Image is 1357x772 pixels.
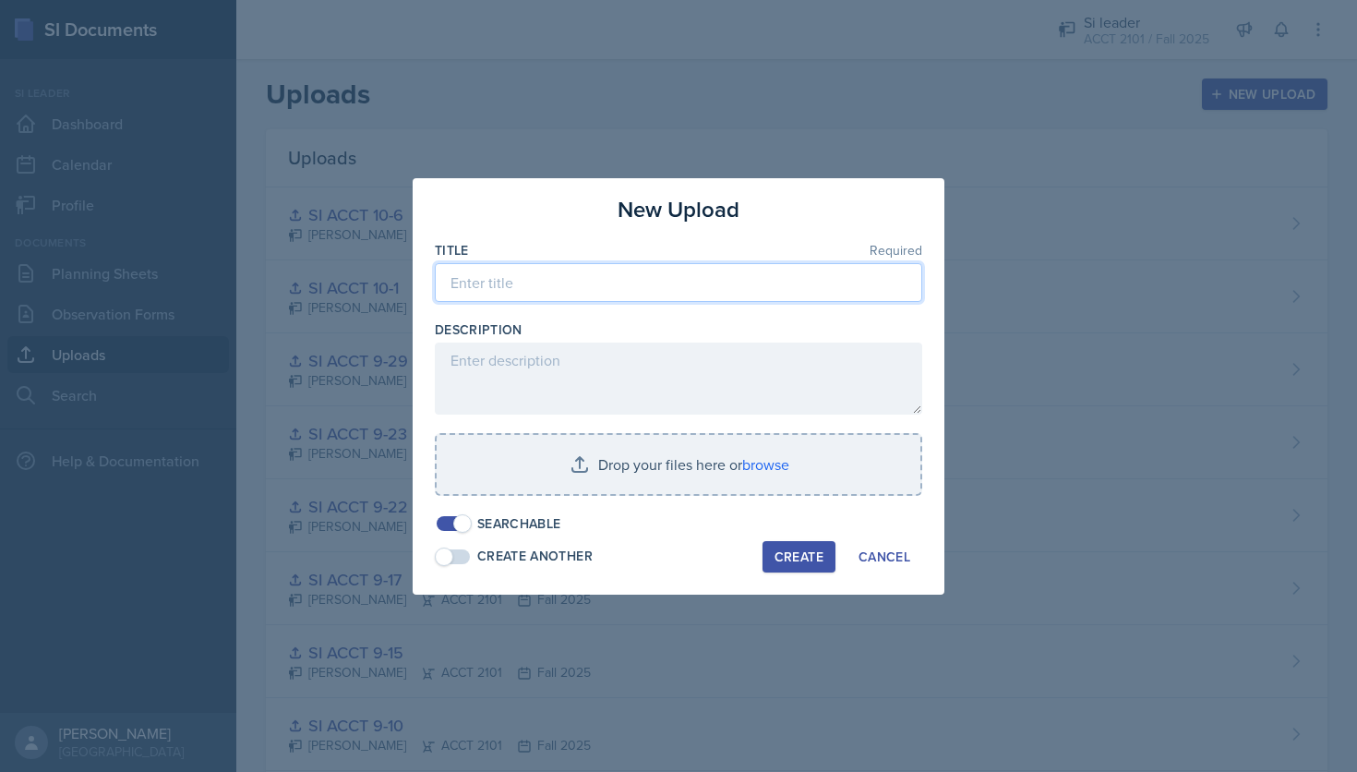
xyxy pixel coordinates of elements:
div: Searchable [477,514,561,534]
h3: New Upload [618,193,739,226]
div: Cancel [859,549,910,564]
button: Create [763,541,835,573]
div: Create [775,549,823,564]
label: Title [435,241,469,259]
label: Description [435,320,522,339]
span: Required [870,244,922,257]
input: Enter title [435,263,922,302]
div: Create Another [477,547,593,566]
button: Cancel [847,541,922,573]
